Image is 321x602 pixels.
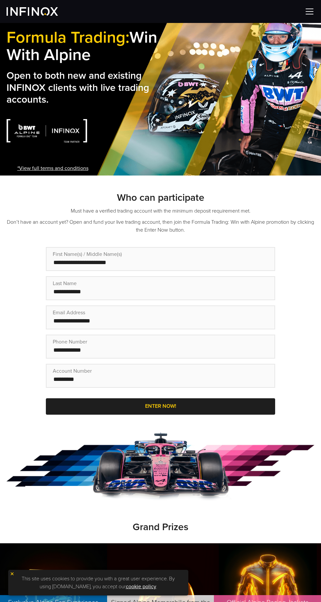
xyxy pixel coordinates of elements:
[133,521,188,533] strong: Grand Prizes
[117,192,204,204] strong: Who can participate
[7,28,129,47] span: Formula Trading:
[7,207,314,215] p: Must have a verified trading account with the minimum deposit requirement met.
[17,164,88,172] a: *View full terms and conditions
[11,573,185,592] p: This site uses cookies to provide you with a great user experience. By using [DOMAIN_NAME], you a...
[126,583,156,590] a: cookie policy
[46,398,275,414] a: Enter Now!
[10,571,14,576] img: yellow close icon
[7,218,314,234] p: Don’t have an account yet? Open and fund your live trading account, then join the Formula Trading...
[7,28,157,65] strong: Win with Alpine
[7,70,149,106] strong: Open to both new and existing INFINOX clients with live trading accounts.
